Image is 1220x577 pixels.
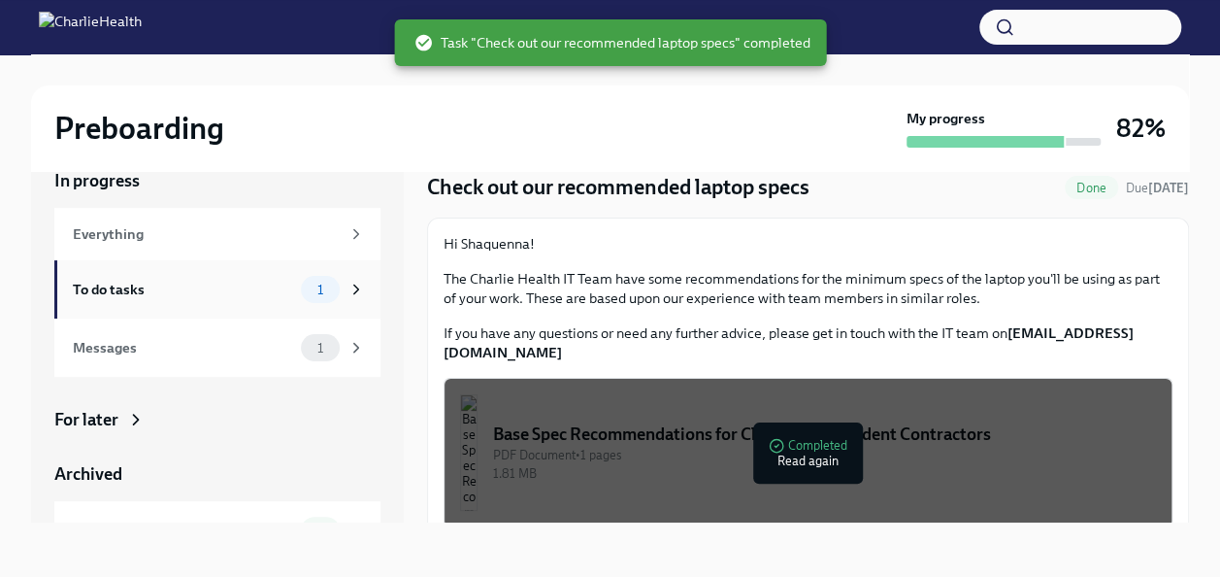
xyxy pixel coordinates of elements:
a: In progress [54,169,380,192]
div: 1.81 MB [493,464,1156,483]
div: Everything [73,223,340,245]
div: PDF Document • 1 pages [493,446,1156,464]
span: 1 [306,283,335,297]
a: For later [54,408,380,431]
h2: Preboarding [54,109,224,148]
a: Archived [54,462,380,486]
div: To do tasks [73,279,293,300]
span: Done [1065,181,1118,195]
strong: [DATE] [1148,181,1189,195]
div: For later [54,408,118,431]
img: Base Spec Recommendations for Clinical Independent Contractors [460,394,478,511]
span: September 1st, 2025 09:00 [1126,179,1189,197]
h4: Check out our recommended laptop specs [427,173,809,202]
p: The Charlie Health IT Team have some recommendations for the minimum specs of the laptop you'll b... [444,269,1172,308]
a: Completed tasks [54,501,380,560]
span: Due [1126,181,1189,195]
p: If you have any questions or need any further advice, please get in touch with the IT team on [444,323,1172,362]
div: Completed tasks [73,520,293,541]
div: Base Spec Recommendations for Clinical Independent Contractors [493,423,1156,446]
a: To do tasks1 [54,260,380,319]
p: Hi Shaquenna! [444,234,1172,254]
button: Base Spec Recommendations for Clinical Independent ContractorsPDF Document•1 pages1.81 MBComplete... [444,378,1172,527]
strong: My progress [907,109,985,128]
a: Everything [54,208,380,260]
span: Task "Check out our recommended laptop specs" completed [413,33,810,52]
a: Messages1 [54,319,380,377]
div: Messages [73,337,293,358]
h3: 82% [1116,111,1166,146]
span: 1 [306,341,335,356]
img: CharlieHealth [39,12,142,43]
